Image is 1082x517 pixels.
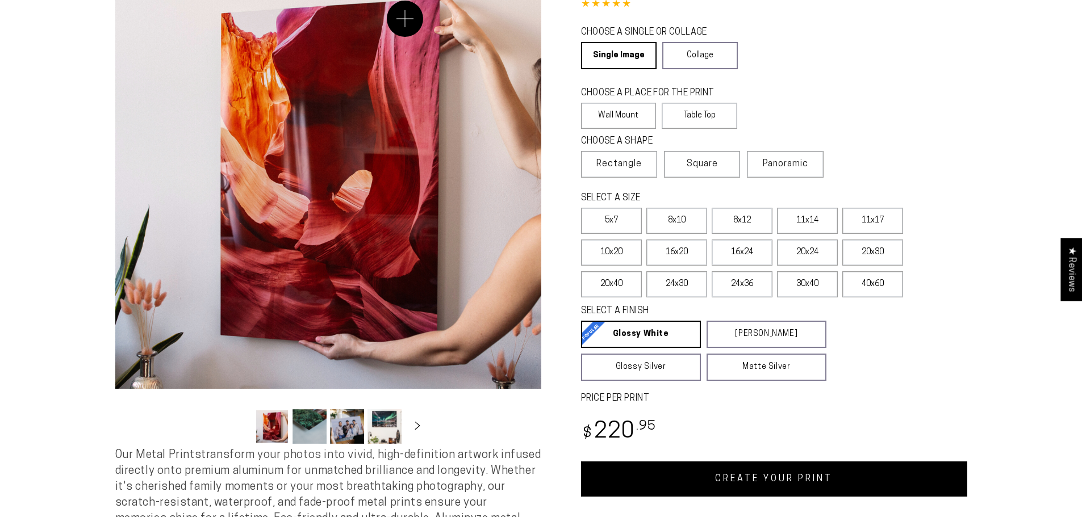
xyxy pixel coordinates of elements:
[777,239,838,266] label: 20x24
[1060,238,1082,301] div: Click to open Judge.me floating reviews tab
[581,392,967,405] label: PRICE PER PRINT
[405,414,430,439] button: Slide right
[777,271,838,297] label: 30x40
[842,208,903,234] label: 11x17
[712,208,772,234] label: 8x12
[581,305,799,318] legend: SELECT A FINISH
[842,271,903,297] label: 40x60
[646,271,707,297] label: 24x30
[581,103,657,129] label: Wall Mount
[596,157,642,171] span: Rectangle
[330,409,364,444] button: Load image 3 in gallery view
[763,159,808,169] span: Panoramic
[367,409,402,444] button: Load image 4 in gallery view
[581,321,701,348] a: Glossy White
[227,414,252,439] button: Slide left
[581,135,729,148] legend: CHOOSE A SHAPE
[662,42,738,69] a: Collage
[581,239,642,266] label: 10x20
[646,208,707,234] label: 8x10
[581,26,728,39] legend: CHOOSE A SINGLE OR COLLAGE
[712,271,772,297] label: 24x36
[636,420,657,433] sup: .95
[581,354,701,381] a: Glossy Silver
[646,239,707,266] label: 16x20
[687,157,718,171] span: Square
[581,461,967,497] a: CREATE YOUR PRINT
[707,321,826,348] a: [PERSON_NAME]
[581,42,657,69] a: Single Image
[581,208,642,234] label: 5x7
[581,87,727,100] legend: CHOOSE A PLACE FOR THE PRINT
[662,103,737,129] label: Table Top
[581,192,808,205] legend: SELECT A SIZE
[255,409,289,444] button: Load image 1 in gallery view
[777,208,838,234] label: 11x14
[293,409,327,444] button: Load image 2 in gallery view
[712,239,772,266] label: 16x24
[583,426,592,442] span: $
[842,239,903,266] label: 20x30
[581,271,642,297] label: 20x40
[581,421,657,443] bdi: 220
[707,354,826,381] a: Matte Silver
